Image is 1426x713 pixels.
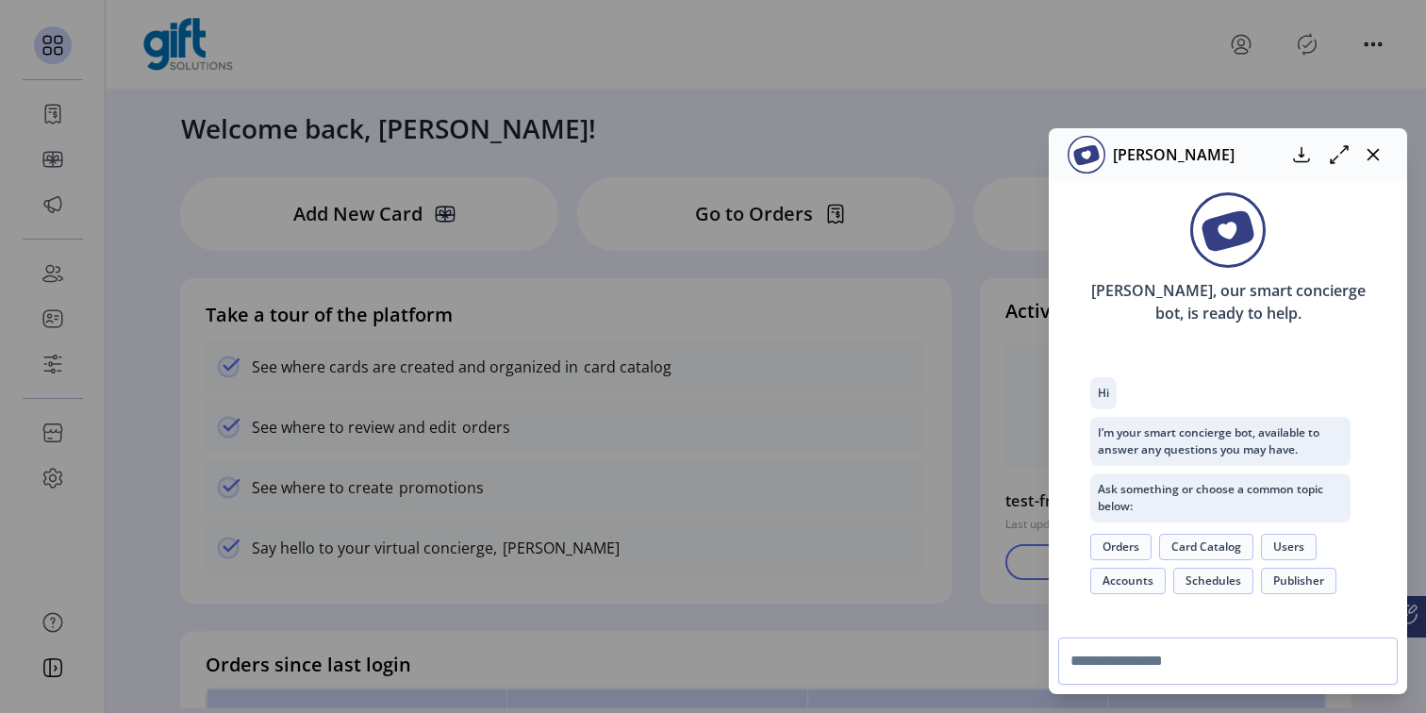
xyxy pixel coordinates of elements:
button: Accounts [1090,568,1166,594]
button: Users [1261,534,1317,560]
button: Card Catalog [1159,534,1253,560]
button: Orders [1090,534,1152,560]
button: Schedules [1173,568,1253,594]
p: Ask something or choose a common topic below: [1090,473,1351,522]
p: I’m your smart concierge bot, available to answer any questions you may have. [1090,417,1351,466]
p: [PERSON_NAME] [1105,143,1235,166]
button: Publisher [1261,568,1336,594]
p: [PERSON_NAME], our smart concierge bot, is ready to help. [1060,268,1396,336]
p: Hi [1090,377,1117,409]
